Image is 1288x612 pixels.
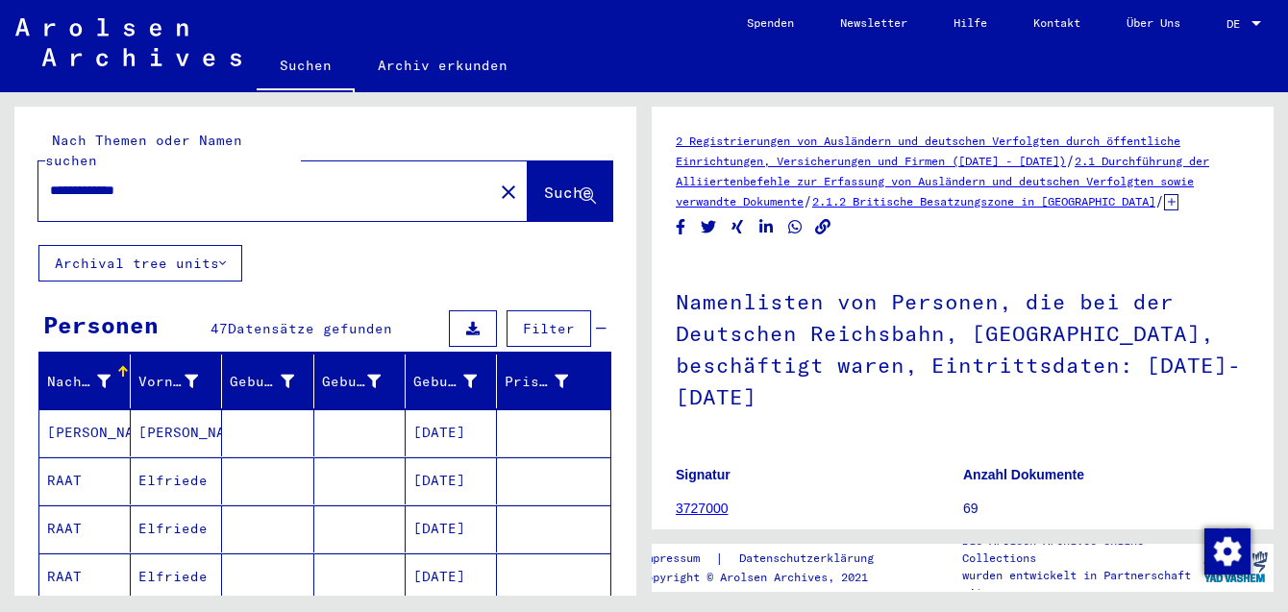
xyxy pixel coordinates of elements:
div: Personen [43,307,159,342]
mat-label: Nach Themen oder Namen suchen [45,132,242,169]
a: 2.1 Durchführung der Alliiertenbefehle zur Erfassung von Ausländern und deutschen Verfolgten sowi... [676,154,1209,208]
mat-cell: Elfriede [131,505,222,552]
span: Datensätze gefunden [228,320,392,337]
mat-header-cell: Geburtsname [222,355,313,408]
span: DE [1226,17,1248,31]
button: Share on Facebook [671,215,691,239]
mat-header-cell: Nachname [39,355,131,408]
span: 47 [211,320,228,337]
div: Geburtsdatum [413,366,501,397]
mat-cell: [PERSON_NAME] [131,409,222,456]
p: Die Arolsen Archives Online-Collections [962,532,1196,567]
a: 2 Registrierungen von Ausländern und deutschen Verfolgten durch öffentliche Einrichtungen, Versic... [676,134,1180,168]
b: Signatur [676,467,731,482]
p: Copyright © Arolsen Archives, 2021 [639,569,897,586]
button: Suche [528,161,612,221]
mat-cell: RAAT [39,505,131,552]
div: Vorname [138,366,222,397]
div: Nachname [47,372,111,392]
mat-icon: close [497,181,520,204]
mat-header-cell: Vorname [131,355,222,408]
div: | [639,549,897,569]
mat-cell: Elfriede [131,457,222,504]
span: / [1155,192,1164,209]
mat-cell: Elfriede [131,553,222,600]
div: Vorname [138,372,198,392]
button: Copy link [813,215,833,239]
mat-cell: [PERSON_NAME] [39,409,131,456]
mat-cell: RAAT [39,553,131,600]
a: Datenschutzerklärung [724,549,897,569]
div: Geburtsdatum [413,372,477,392]
div: Geburtsname [230,366,317,397]
span: Suche [544,183,592,202]
a: Impressum [639,549,715,569]
mat-header-cell: Geburtsdatum [406,355,497,408]
mat-header-cell: Prisoner # [497,355,610,408]
a: Archiv erkunden [355,42,531,88]
mat-header-cell: Geburt‏ [314,355,406,408]
button: Share on WhatsApp [785,215,805,239]
button: Share on Xing [728,215,748,239]
div: Prisoner # [505,366,592,397]
span: / [1066,152,1075,169]
mat-cell: [DATE] [406,457,497,504]
p: 69 [963,499,1250,519]
p: wurden entwickelt in Partnerschaft mit [962,567,1196,601]
div: Nachname [47,366,135,397]
div: Geburtsname [230,372,293,392]
div: Geburt‏ [322,366,405,397]
mat-cell: [DATE] [406,505,497,552]
button: Share on Twitter [699,215,719,239]
b: Anzahl Dokumente [963,467,1084,482]
mat-cell: [DATE] [406,553,497,600]
button: Filter [507,310,591,347]
mat-cell: [DATE] [406,409,497,456]
button: Clear [489,172,528,210]
div: Geburt‏ [322,372,381,392]
mat-cell: RAAT [39,457,131,504]
span: / [804,192,812,209]
a: Suchen [257,42,355,92]
a: 3727000 [676,501,729,516]
button: Share on LinkedIn [756,215,777,239]
h1: Namenlisten von Personen, die bei der Deutschen Reichsbahn, [GEOGRAPHIC_DATA], beschäftigt waren,... [676,257,1250,437]
img: Arolsen_neg.svg [15,18,241,66]
button: Archival tree units [38,245,242,282]
span: Filter [523,320,575,337]
div: Prisoner # [505,372,568,392]
img: yv_logo.png [1200,543,1272,591]
img: Zustimmung ändern [1204,528,1251,575]
a: 2.1.2 Britische Besatzungszone in [GEOGRAPHIC_DATA] [812,194,1155,208]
